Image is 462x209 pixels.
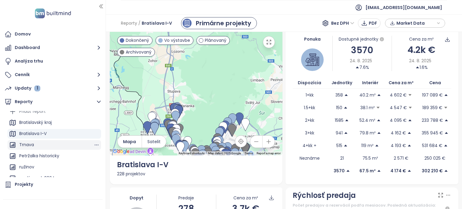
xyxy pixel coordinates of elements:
[335,92,343,98] p: 358
[407,169,411,173] span: caret-up
[293,101,327,114] td: 1.5+kk
[126,49,152,55] span: Archivovaný
[444,131,448,135] span: caret-up
[123,138,136,145] span: Mapa
[293,190,356,201] div: Rýchlosť predaja
[391,142,406,149] p: 4 193 €
[422,104,442,111] p: 189 359 €
[111,148,131,155] a: Open this area in Google Maps (opens a new window)
[15,181,33,188] div: Projekty
[111,148,131,155] img: Google
[33,7,73,20] img: logo
[233,195,258,201] div: Cena za m²
[343,143,348,148] span: caret-up
[419,77,451,89] th: Cena
[257,152,281,155] a: Report a map error
[8,174,101,183] div: analýza rok 2024
[424,155,445,161] p: 250 025 €
[205,37,226,44] span: Plánovaný
[3,69,103,81] button: Cenník
[362,155,378,161] p: 75.5 m²
[293,89,327,101] td: 1+kk
[19,163,34,171] div: ružinov
[333,36,392,43] div: Dostupné jednotky
[350,57,372,64] span: 24. 8. 2025
[444,106,448,110] span: caret-down
[3,179,103,191] a: Projekty
[19,141,34,149] div: Trnava
[118,136,142,148] button: Mapa
[8,107,101,116] div: Pridať report
[19,130,47,137] div: Bratislava I-V
[390,92,407,98] p: 4 602 €
[8,129,101,139] div: Bratislava I-V
[444,143,448,148] span: caret-up
[444,118,448,122] span: caret-up
[15,30,31,38] div: Domov
[422,142,442,149] p: 531 684 €
[444,93,448,97] span: caret-up
[142,136,166,148] button: Satelit
[19,152,59,160] div: Petržalka historicky
[181,17,257,29] a: primary
[8,151,101,161] div: Petržalka historicky
[15,57,43,65] div: Analýza trhu
[142,18,172,29] span: Bratislava I-V
[117,171,276,177] div: 228 projektov
[422,168,443,174] p: 302 210 €
[359,92,376,98] p: 40.2 m²
[369,20,377,26] span: PDF
[390,117,407,124] p: 4 095 €
[340,155,344,161] p: 21
[336,104,342,111] p: 150
[396,19,435,28] span: Market Data
[344,131,348,135] span: caret-up
[117,195,157,201] div: Dopyt
[394,155,408,161] p: 2 571 €
[335,117,343,124] p: 1585
[407,143,411,148] span: caret-up
[196,19,251,28] div: Primárne projekty
[345,118,349,122] span: caret-up
[377,131,381,135] span: caret-up
[19,108,46,115] div: Pridať report
[346,169,350,173] span: caret-up
[408,106,412,110] span: caret-down
[408,93,412,97] span: caret-down
[376,106,380,110] span: caret-down
[383,77,419,89] th: Cena za m²
[293,152,327,164] td: Neznáme
[336,130,343,136] p: 941
[377,169,381,173] span: caret-up
[375,143,379,148] span: caret-up
[8,162,101,172] div: ružinov
[359,117,375,124] p: 52.4 m²
[293,36,332,42] div: Ponuka
[208,152,241,155] span: Map data ©2025 Google
[8,118,101,128] div: Bratislavský kraj
[157,195,216,201] div: Predaje
[361,142,374,149] p: 119 m²
[377,93,381,97] span: caret-up
[164,37,190,44] span: Vo výstavbe
[409,36,434,42] div: Cena za m²
[8,140,101,150] div: Trnava
[415,65,420,69] span: caret-up
[422,130,443,136] p: 355 945 €
[3,96,103,108] button: Reporty
[293,114,327,127] td: 2+kk
[3,55,103,67] a: Analýza trhu
[3,28,103,40] a: Domov
[34,85,40,91] div: 1
[415,64,428,71] div: 1.6%
[360,104,375,111] p: 38.1 m²
[306,53,319,66] img: house
[359,168,376,174] p: 67.5 m²
[15,85,40,92] div: Updaty
[147,138,161,145] span: Satelit
[391,130,406,136] p: 4 162 €
[355,64,369,71] div: 7.6%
